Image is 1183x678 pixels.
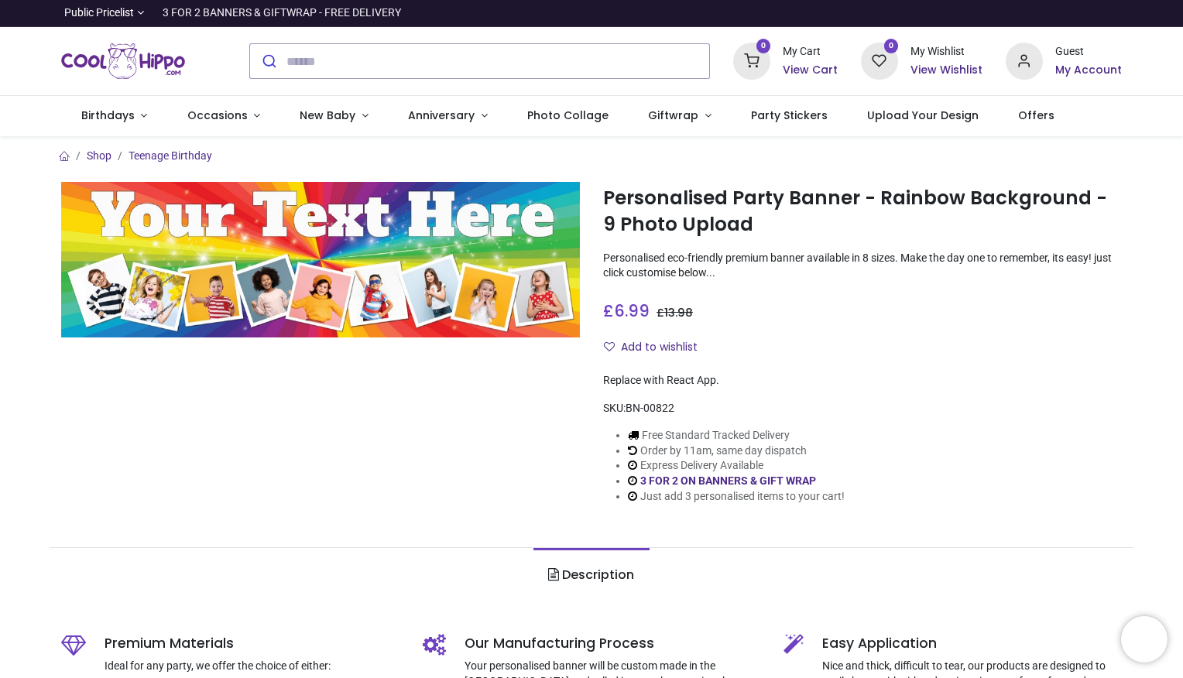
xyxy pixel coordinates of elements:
sup: 0 [884,39,899,53]
a: Occasions [167,96,280,136]
a: Description [533,548,649,602]
div: 3 FOR 2 BANNERS & GIFTWRAP - FREE DELIVERY [163,5,401,21]
span: Upload Your Design [867,108,979,123]
a: Anniversary [388,96,507,136]
span: £ [657,305,693,320]
h1: Personalised Party Banner - Rainbow Background - 9 Photo Upload [603,185,1122,238]
span: Public Pricelist [64,5,134,21]
div: SKU: [603,401,1122,416]
span: Birthdays [81,108,135,123]
a: Logo of Cool Hippo [61,39,185,83]
span: Offers [1018,108,1054,123]
span: BN-00822 [626,402,674,414]
span: Party Stickers [751,108,828,123]
span: New Baby [300,108,355,123]
a: View Cart [783,63,838,78]
span: Photo Collage [527,108,609,123]
a: Public Pricelist [61,5,144,21]
span: Anniversary [408,108,475,123]
h5: Easy Application [822,634,1122,653]
i: Add to wishlist [604,341,615,352]
img: Personalised Party Banner - Rainbow Background - 9 Photo Upload [61,182,580,337]
a: Giftwrap [628,96,731,136]
a: Shop [87,149,111,162]
a: Teenage Birthday [129,149,212,162]
a: View Wishlist [910,63,982,78]
span: Occasions [187,108,248,123]
div: My Cart [783,44,838,60]
button: Submit [250,44,286,78]
li: Free Standard Tracked Delivery [628,428,845,443]
a: 3 FOR 2 ON BANNERS & GIFT WRAP [640,474,816,487]
li: Order by 11am, same day dispatch [628,443,845,459]
a: 0 [861,54,898,67]
a: 0 [733,54,770,67]
span: £ [603,300,650,322]
button: Add to wishlistAdd to wishlist [603,334,711,361]
img: Cool Hippo [61,39,185,83]
a: My Account [1055,63,1122,78]
h5: Our Manufacturing Process [465,634,761,653]
span: 13.98 [664,305,693,320]
li: Just add 3 personalised items to your cart! [628,489,845,505]
div: My Wishlist [910,44,982,60]
p: Ideal for any party, we offer the choice of either: [105,659,399,674]
h5: Premium Materials [105,634,399,653]
p: Personalised eco-friendly premium banner available in 8 sizes. Make the day one to remember, its ... [603,251,1122,281]
sup: 0 [756,39,771,53]
div: Guest [1055,44,1122,60]
a: New Baby [280,96,389,136]
a: Birthdays [61,96,167,136]
li: Express Delivery Available [628,458,845,474]
iframe: Brevo live chat [1121,616,1168,663]
iframe: Customer reviews powered by Trustpilot [797,5,1122,21]
div: Replace with React App. [603,373,1122,389]
span: Giftwrap [648,108,698,123]
span: 6.99 [614,300,650,322]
